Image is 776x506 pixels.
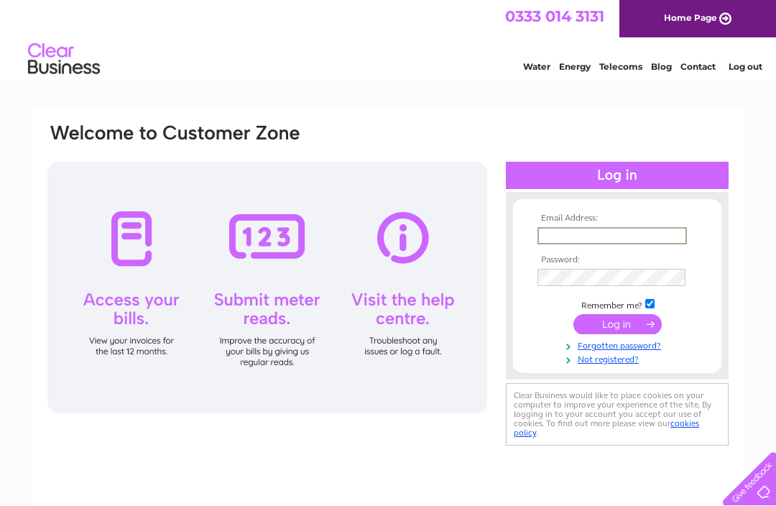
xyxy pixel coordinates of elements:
[534,297,701,311] td: Remember me?
[537,351,701,365] a: Not registered?
[50,8,729,70] div: Clear Business is a trading name of Verastar Limited (registered in [GEOGRAPHIC_DATA] No. 3667643...
[27,37,101,81] img: logo.png
[506,383,729,446] div: Clear Business would like to place cookies on your computer to improve your experience of the sit...
[559,61,591,72] a: Energy
[534,213,701,224] th: Email Address:
[599,61,642,72] a: Telecoms
[514,418,699,438] a: cookies policy
[680,61,716,72] a: Contact
[505,7,604,25] a: 0333 014 3131
[523,61,550,72] a: Water
[573,314,662,334] input: Submit
[729,61,762,72] a: Log out
[534,255,701,265] th: Password:
[537,338,701,351] a: Forgotten password?
[651,61,672,72] a: Blog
